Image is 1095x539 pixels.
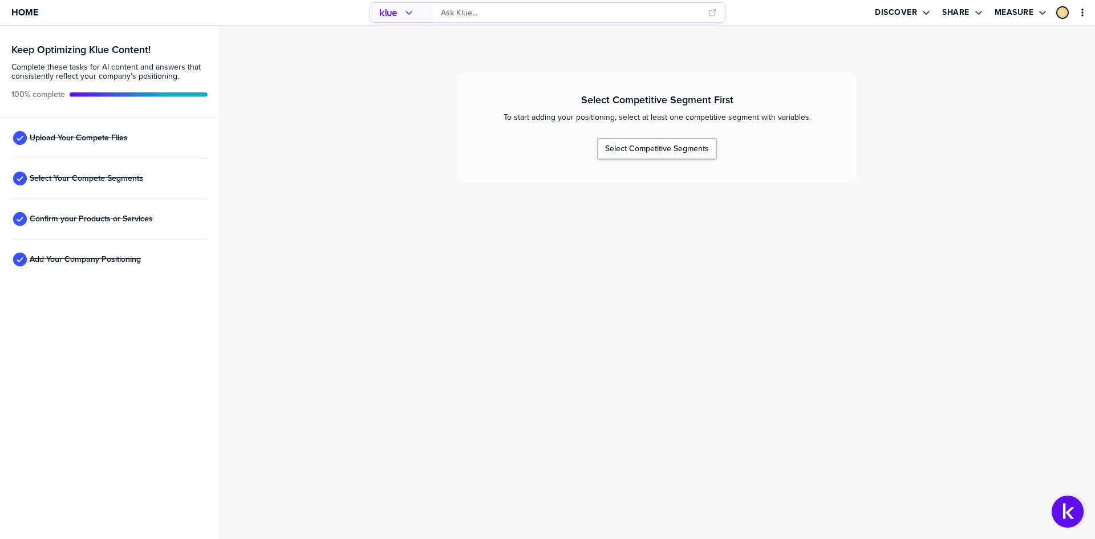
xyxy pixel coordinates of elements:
span: Select Your Compete Segments [30,174,143,183]
span: Add Your Company Positioning [30,255,141,264]
span: Home [11,7,38,17]
label: Share [942,7,970,18]
span: Upload Your Compete Files [30,133,128,143]
button: Open Support Center [1052,496,1084,528]
img: da13526ef7e7ede2cf28389470c3c61c-sml.png [1057,7,1068,18]
a: Edit Profile [1055,5,1070,20]
span: Confirm your Products or Services [30,214,153,224]
button: Select Competitive Segments [597,138,717,160]
h3: Keep Optimizing Klue Content! [11,44,208,55]
span: To start adding your positioning, select at least one competitive segment with variables. [504,113,811,122]
h3: Select Competitive Segment First [581,95,733,105]
span: Complete these tasks for AI content and answers that consistently reflect your company’s position... [11,63,208,81]
label: Measure [995,7,1034,18]
div: Select Competitive Segments [605,144,709,154]
span: Active [11,90,65,99]
label: Discover [875,7,917,18]
div: Zev Lewis [1056,6,1069,19]
input: Ask Klue... [441,3,701,22]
